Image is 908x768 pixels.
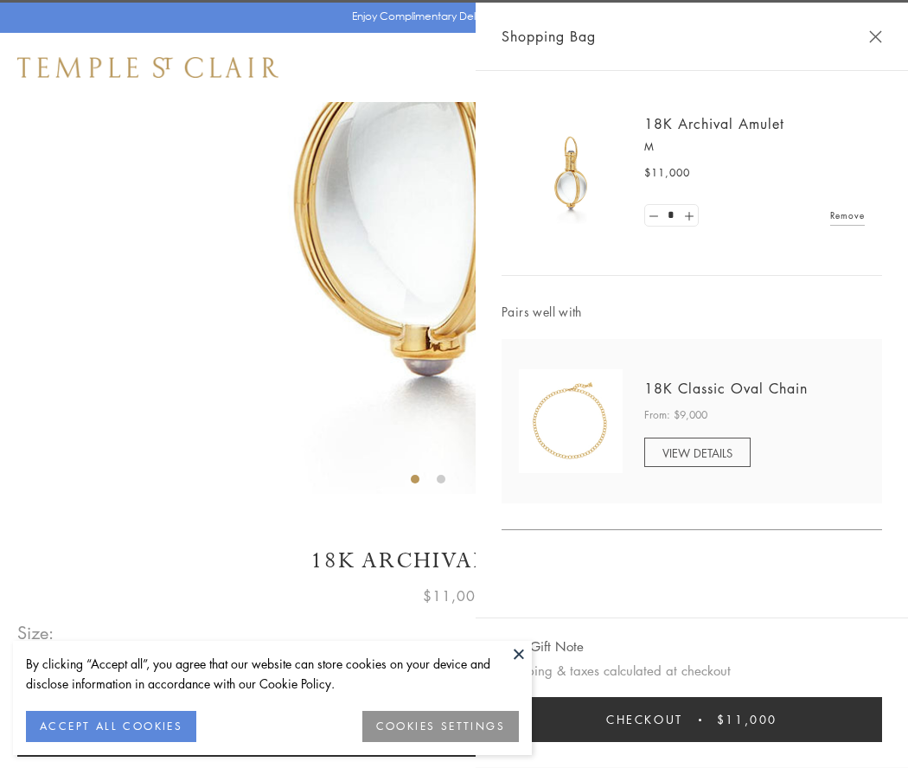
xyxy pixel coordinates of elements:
[606,710,683,729] span: Checkout
[502,636,584,657] button: Add Gift Note
[680,205,697,227] a: Set quantity to 2
[644,379,808,398] a: 18K Classic Oval Chain
[423,585,485,607] span: $11,000
[644,438,751,467] a: VIEW DETAILS
[352,8,548,25] p: Enjoy Complimentary Delivery & Returns
[644,164,690,182] span: $11,000
[502,697,882,742] button: Checkout $11,000
[644,406,707,424] span: From: $9,000
[830,206,865,225] a: Remove
[662,445,732,461] span: VIEW DETAILS
[17,546,891,576] h1: 18K Archival Amulet
[644,138,865,156] p: M
[717,710,777,729] span: $11,000
[502,302,882,322] span: Pairs well with
[869,30,882,43] button: Close Shopping Bag
[17,57,278,78] img: Temple St. Clair
[519,121,623,225] img: 18K Archival Amulet
[502,660,882,682] p: Shipping & taxes calculated at checkout
[362,711,519,742] button: COOKIES SETTINGS
[502,25,596,48] span: Shopping Bag
[26,711,196,742] button: ACCEPT ALL COOKIES
[17,618,55,647] span: Size:
[645,205,662,227] a: Set quantity to 0
[519,369,623,473] img: N88865-OV18
[644,114,784,133] a: 18K Archival Amulet
[26,654,519,694] div: By clicking “Accept all”, you agree that our website can store cookies on your device and disclos...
